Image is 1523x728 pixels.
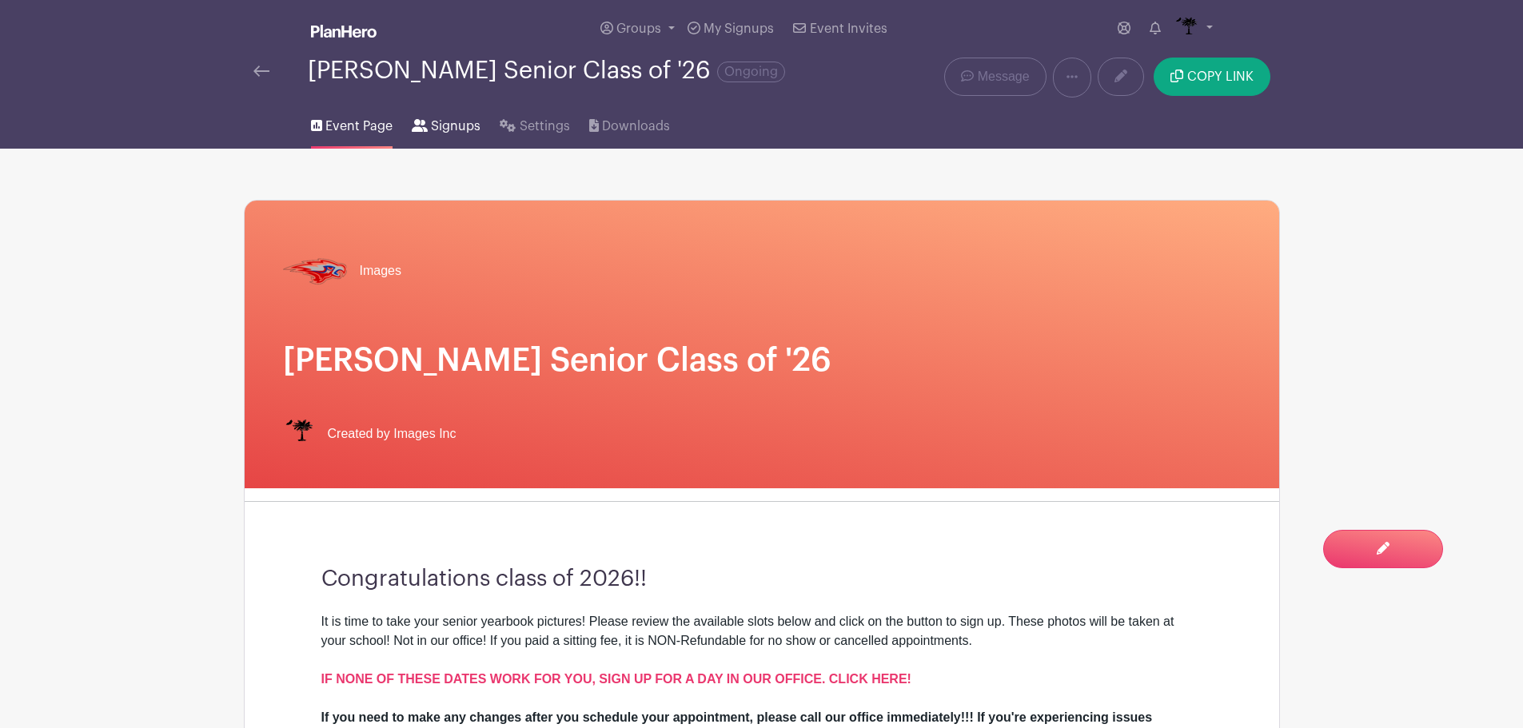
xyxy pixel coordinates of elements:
[325,117,393,136] span: Event Page
[321,672,911,686] a: IF NONE OF THESE DATES WORK FOR YOU, SIGN UP FOR A DAY IN OUR OFFICE. CLICK HERE!
[328,424,457,444] span: Created by Images Inc
[311,97,393,149] a: Event Page
[520,117,570,136] span: Settings
[810,22,887,35] span: Event Invites
[589,97,670,149] a: Downloads
[978,67,1030,86] span: Message
[311,25,377,38] img: logo_white-6c42ec7e38ccf1d336a20a19083b03d10ae64f83f12c07503d8b9e83406b4c7d.svg
[616,22,661,35] span: Groups
[717,62,785,82] span: Ongoing
[1154,58,1270,96] button: COPY LINK
[360,261,401,280] span: Images
[944,58,1046,96] a: Message
[1187,70,1254,83] span: COPY LINK
[308,58,785,84] div: [PERSON_NAME] Senior Class of '26
[253,66,269,77] img: back-arrow-29a5d9b10d5bd6ae65dc969a981735edf675c4d7a1fe02e03b50dbd4ba3cdb55.svg
[500,97,569,149] a: Settings
[412,97,480,149] a: Signups
[602,117,670,136] span: Downloads
[283,418,315,450] img: IMAGES%20logo%20transparenT%20PNG%20s.png
[283,239,347,303] img: hammond%20transp.%20(1).png
[431,117,480,136] span: Signups
[283,341,1241,380] h1: [PERSON_NAME] Senior Class of '26
[321,612,1202,670] div: It is time to take your senior yearbook pictures! Please review the available slots below and cli...
[704,22,774,35] span: My Signups
[1174,16,1199,42] img: IMAGES%20logo%20transparenT%20PNG%20s.png
[321,566,1202,593] h3: Congratulations class of 2026!!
